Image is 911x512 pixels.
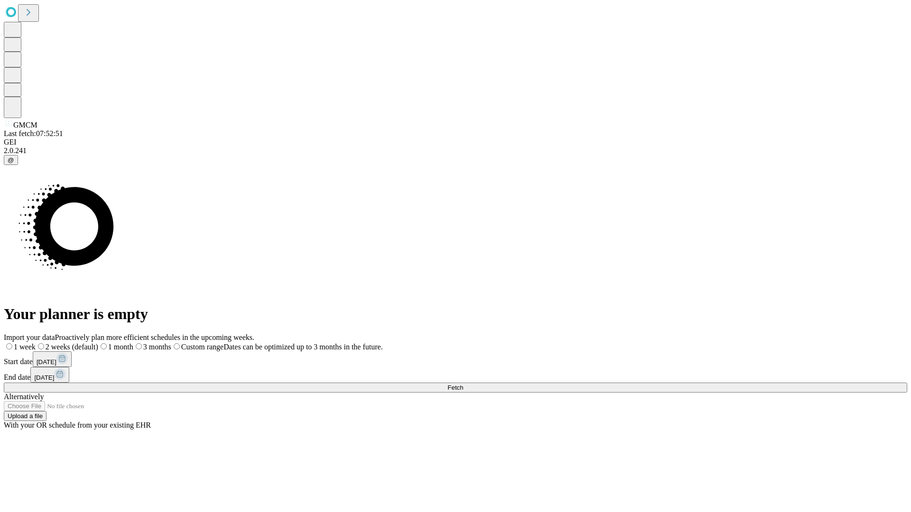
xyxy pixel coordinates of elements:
[4,411,46,421] button: Upload a file
[38,343,44,349] input: 2 weeks (default)
[4,421,151,429] span: With your OR schedule from your existing EHR
[174,343,180,349] input: Custom rangeDates can be optimized up to 3 months in the future.
[8,156,14,164] span: @
[136,343,142,349] input: 3 months
[4,367,907,383] div: End date
[4,351,907,367] div: Start date
[46,343,98,351] span: 2 weeks (default)
[6,343,12,349] input: 1 week
[4,146,907,155] div: 2.0.241
[33,351,72,367] button: [DATE]
[37,358,56,366] span: [DATE]
[4,138,907,146] div: GEI
[447,384,463,391] span: Fetch
[143,343,171,351] span: 3 months
[34,374,54,381] span: [DATE]
[4,305,907,323] h1: Your planner is empty
[30,367,69,383] button: [DATE]
[14,343,36,351] span: 1 week
[4,333,55,341] span: Import your data
[101,343,107,349] input: 1 month
[181,343,223,351] span: Custom range
[13,121,37,129] span: GMCM
[4,155,18,165] button: @
[4,129,63,137] span: Last fetch: 07:52:51
[4,383,907,393] button: Fetch
[223,343,382,351] span: Dates can be optimized up to 3 months in the future.
[4,393,44,401] span: Alternatively
[55,333,254,341] span: Proactively plan more efficient schedules in the upcoming weeks.
[108,343,133,351] span: 1 month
